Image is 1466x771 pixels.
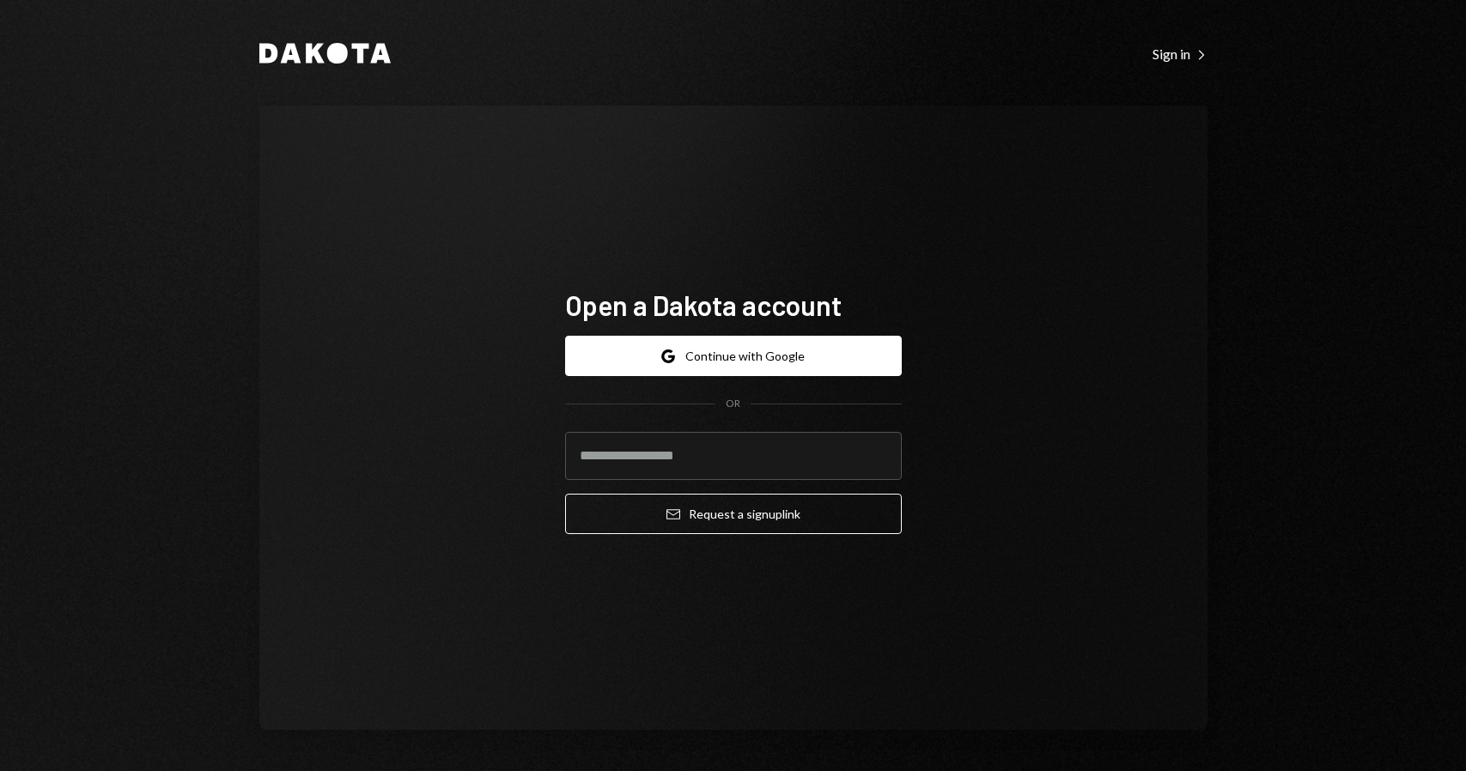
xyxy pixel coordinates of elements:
[565,494,902,534] button: Request a signuplink
[1153,44,1207,63] a: Sign in
[565,336,902,376] button: Continue with Google
[565,288,902,322] h1: Open a Dakota account
[1153,46,1207,63] div: Sign in
[726,397,740,411] div: OR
